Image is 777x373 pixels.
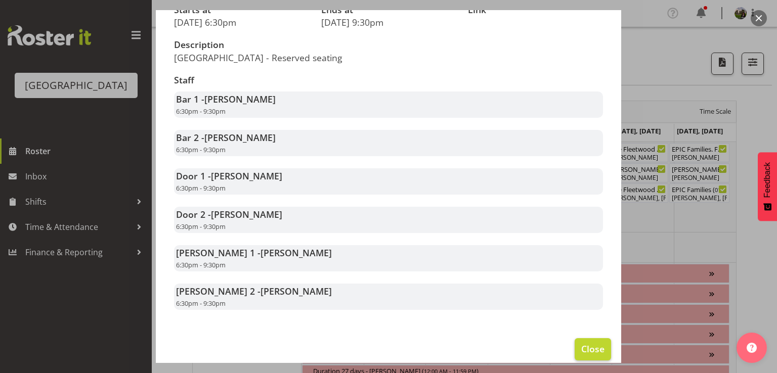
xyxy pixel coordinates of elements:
[211,170,282,182] span: [PERSON_NAME]
[321,17,456,28] p: [DATE] 9:30pm
[261,285,332,297] span: [PERSON_NAME]
[174,40,382,50] h3: Description
[174,52,382,63] p: [GEOGRAPHIC_DATA] - Reserved seating
[581,342,605,355] span: Close
[176,208,282,220] strong: Door 2 -
[176,145,226,154] span: 6:30pm - 9:30pm
[176,285,332,297] strong: [PERSON_NAME] 2 -
[174,17,309,28] p: [DATE] 6:30pm
[176,131,276,144] strong: Bar 2 -
[261,247,332,259] span: [PERSON_NAME]
[176,222,226,231] span: 6:30pm - 9:30pm
[763,162,772,198] span: Feedback
[176,299,226,308] span: 6:30pm - 9:30pm
[468,5,603,15] h3: Link
[176,183,226,193] span: 6:30pm - 9:30pm
[575,338,611,360] button: Close
[174,5,309,15] h3: Starts at
[176,170,282,182] strong: Door 1 -
[176,260,226,269] span: 6:30pm - 9:30pm
[176,93,276,105] strong: Bar 1 -
[321,5,456,15] h3: Ends at
[747,343,757,353] img: help-xxl-2.png
[204,93,276,105] span: [PERSON_NAME]
[211,208,282,220] span: [PERSON_NAME]
[204,131,276,144] span: [PERSON_NAME]
[176,107,226,116] span: 6:30pm - 9:30pm
[758,152,777,221] button: Feedback - Show survey
[174,75,603,85] h3: Staff
[176,247,332,259] strong: [PERSON_NAME] 1 -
